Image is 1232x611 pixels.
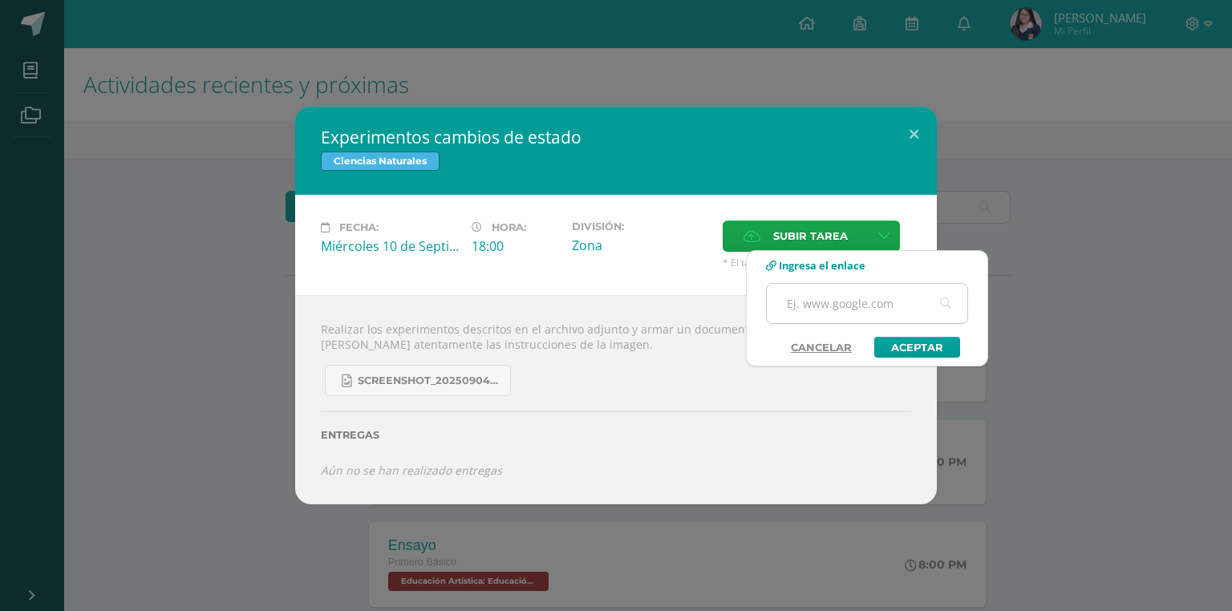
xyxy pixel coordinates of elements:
[321,237,459,255] div: Miércoles 10 de Septiembre
[295,295,937,504] div: Realizar los experimentos descritos en el archivo adjunto y armar un documento con las fotos. [PE...
[321,126,911,148] h2: Experimentos cambios de estado
[572,221,710,233] label: División:
[325,365,511,396] a: Screenshot_20250904_132635_OneDrive.jpg
[339,221,379,233] span: Fecha:
[779,258,865,273] span: Ingresa el enlace
[891,107,937,161] button: Close (Esc)
[321,429,911,441] label: Entregas
[572,237,710,254] div: Zona
[767,284,967,323] input: Ej. www.google.com
[874,337,960,358] a: Aceptar
[775,337,868,358] a: Cancelar
[723,256,911,269] span: * El tamaño máximo permitido es 50 MB
[492,221,526,233] span: Hora:
[321,152,440,171] span: Ciencias Naturales
[358,374,502,387] span: Screenshot_20250904_132635_OneDrive.jpg
[773,221,848,251] span: Subir tarea
[472,237,559,255] div: 18:00
[321,463,502,478] i: Aún no se han realizado entregas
